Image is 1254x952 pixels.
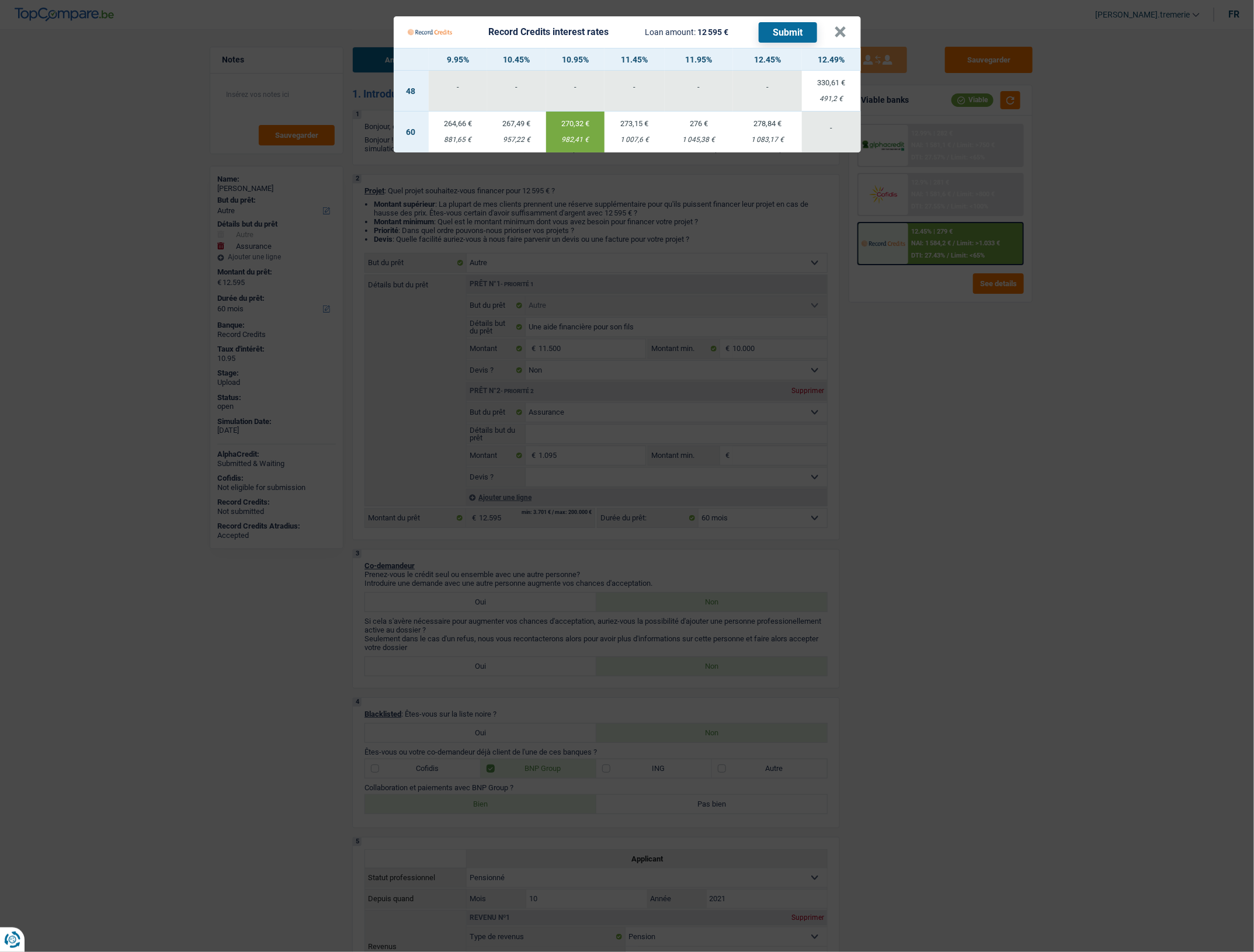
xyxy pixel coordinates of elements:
div: 330,61 € [802,79,861,86]
th: 12.45% [733,48,801,71]
div: 957,22 € [487,136,546,144]
span: 12 595 € [697,27,728,37]
button: Submit [759,22,817,43]
th: 10.95% [546,48,605,71]
div: 1 007,6 € [605,136,665,144]
div: - [733,83,801,91]
div: 267,49 € [487,120,546,127]
th: 10.45% [487,48,546,71]
div: 278,84 € [733,120,801,127]
th: 11.45% [605,48,665,71]
div: - [665,83,733,91]
div: 881,65 € [429,136,488,144]
div: - [802,124,861,131]
div: - [605,83,665,91]
img: Record Credits [408,21,452,43]
div: 1 045,38 € [665,136,733,144]
div: Record Credits interest rates [488,27,609,37]
div: 273,15 € [605,120,665,127]
div: - [546,83,605,91]
div: - [429,83,488,91]
div: 264,66 € [429,120,488,127]
span: Loan amount: [645,27,696,37]
div: 270,32 € [546,120,605,127]
th: 11.95% [665,48,733,71]
th: 9.95% [429,48,488,71]
button: × [835,26,847,38]
div: 982,41 € [546,136,605,144]
td: 48 [394,71,429,112]
div: 276 € [665,120,733,127]
div: 491,2 € [802,95,861,103]
th: 12.49% [802,48,861,71]
td: 60 [394,112,429,152]
div: 1 083,17 € [733,136,801,144]
div: - [487,83,546,91]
